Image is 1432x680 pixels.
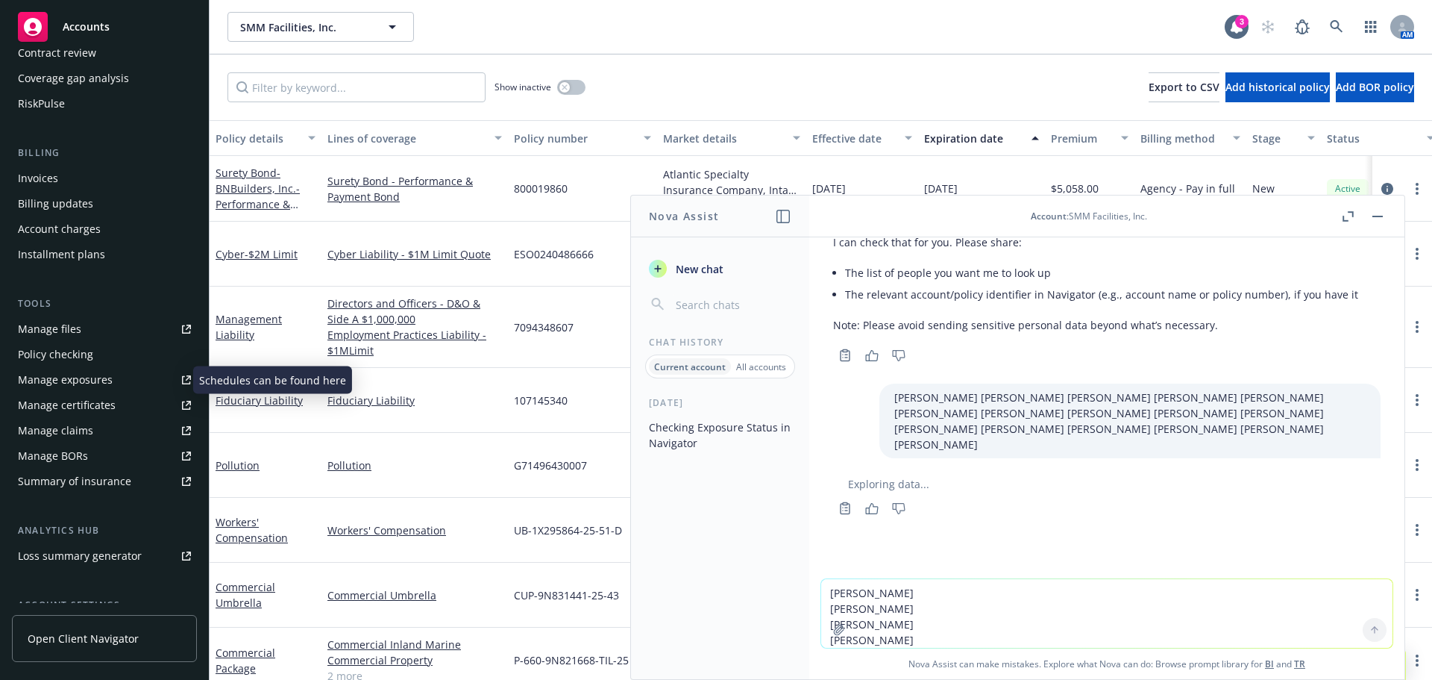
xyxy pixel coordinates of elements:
a: Manage certificates [12,393,197,417]
a: Coverage gap analysis [12,66,197,90]
a: Account charges [12,217,197,241]
span: Add historical policy [1225,80,1330,94]
a: more [1408,521,1426,539]
div: Lines of coverage [327,131,486,146]
a: Search [1322,12,1351,42]
a: more [1408,586,1426,604]
div: Loss summary generator [18,544,142,568]
span: New [1252,181,1275,196]
div: Status [1327,131,1418,146]
a: Commercial Umbrella [216,580,275,610]
a: Commercial Property [327,652,502,668]
button: Export to CSV [1149,72,1219,102]
button: Add BOR policy [1336,72,1414,102]
span: Account [1031,210,1067,222]
a: RiskPulse [12,92,197,116]
span: [DATE] [812,181,846,196]
a: more [1408,391,1426,409]
a: Billing updates [12,192,197,216]
svg: Copy to clipboard [838,502,852,515]
a: Manage files [12,317,197,341]
a: Workers' Compensation [216,515,288,545]
span: Open Client Navigator [28,631,139,646]
div: Atlantic Specialty Insurance Company, Intact Insurance [663,166,800,198]
span: P-660-9N821668-TIL-25 [514,652,629,668]
li: The relevant account/policy identifier in Navigator (e.g., account name or policy number), if you... [845,284,1358,305]
div: Manage files [18,317,81,341]
p: All accounts [736,361,786,373]
a: Pollution [327,458,502,473]
div: Account settings [12,598,197,613]
div: Manage exposures [18,368,113,392]
span: 7094348607 [514,319,574,335]
div: Policy details [216,131,299,146]
div: Policy number [514,131,635,146]
div: Invoices [18,166,58,190]
button: Thumbs down [887,498,911,519]
input: Filter by keyword... [227,72,486,102]
a: Employment Practices Liability - $1MLimit [327,327,502,358]
div: Account charges [18,217,101,241]
a: Switch app [1356,12,1386,42]
button: Market details [657,120,806,156]
button: Effective date [806,120,918,156]
button: Stage [1246,120,1321,156]
button: Policy details [210,120,321,156]
div: RiskPulse [18,92,65,116]
div: Stage [1252,131,1298,146]
div: Installment plans [18,243,105,266]
a: Installment plans [12,243,197,266]
a: Commercial Package [216,646,275,676]
a: Cyber Liability - $1M Limit Quote [327,246,502,262]
div: Exploring data... [833,476,1381,492]
a: more [1408,180,1426,198]
span: CUP-9N831441-25-43 [514,587,619,603]
span: Add BOR policy [1336,80,1414,94]
a: Management Liability [216,312,282,342]
a: more [1408,456,1426,474]
button: Add historical policy [1225,72,1330,102]
a: more [1408,245,1426,263]
button: Policy number [508,120,657,156]
a: Surety Bond [216,166,300,227]
div: Chat History [631,336,809,349]
span: New chat [673,261,723,277]
a: Fiduciary Liability [327,393,502,408]
a: more [1408,318,1426,336]
div: : SMM Facilities, Inc. [1031,210,1147,222]
button: Premium [1045,120,1134,156]
a: Summary of insurance [12,470,197,493]
a: Commercial Umbrella [327,587,502,603]
p: Current account [654,361,726,373]
a: Accounts [12,6,197,48]
a: Manage exposures [12,368,197,392]
div: Expiration date [924,131,1023,146]
a: Invoices [12,166,197,190]
a: Manage BORs [12,444,197,468]
div: Manage certificates [18,393,116,417]
button: SMM Facilities, Inc. [227,12,414,42]
svg: Copy to clipboard [838,349,852,362]
a: Contract review [12,41,197,65]
a: circleInformation [1378,180,1396,198]
a: Directors and Officers - D&O & Side A $1,000,000 [327,296,502,327]
div: Manage BORs [18,444,88,468]
div: Billing method [1140,131,1224,146]
a: more [1408,652,1426,670]
div: Coverage gap analysis [18,66,129,90]
li: The list of people you want me to look up [845,262,1358,284]
span: [DATE] [924,181,958,196]
button: Lines of coverage [321,120,508,156]
div: Summary of insurance [18,470,131,493]
a: Start snowing [1253,12,1283,42]
span: $5,058.00 [1051,181,1099,196]
div: Policy checking [18,343,93,366]
span: - $2M Limit [245,247,298,261]
a: Policy checking [12,343,197,366]
span: ESO0240486666 [514,246,594,262]
div: Billing updates [18,192,93,216]
div: Billing [12,146,197,160]
a: Pollution [216,458,260,472]
button: Checking Exposure Status in Navigator [643,415,797,455]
